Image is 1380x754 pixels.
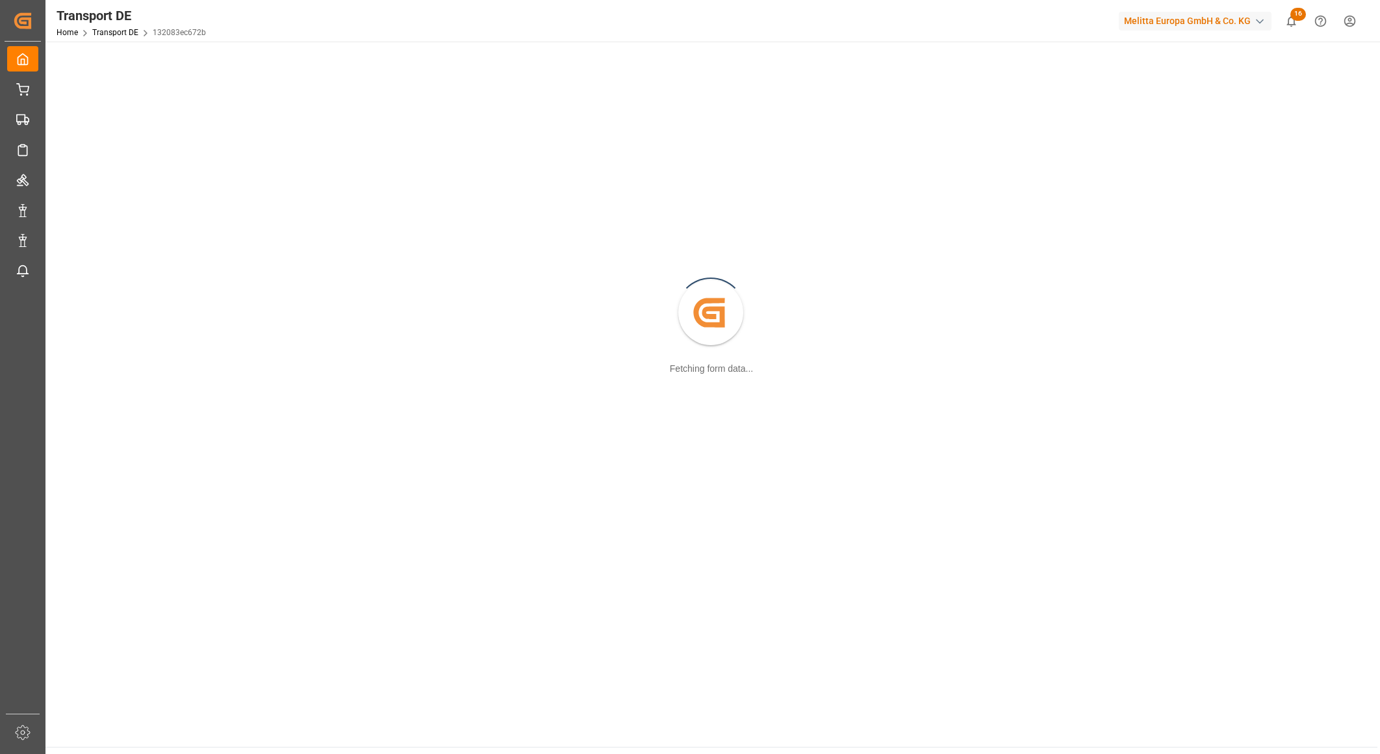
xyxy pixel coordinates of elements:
[92,28,138,37] a: Transport DE
[1119,8,1277,33] button: Melitta Europa GmbH & Co. KG
[1277,6,1306,36] button: show 16 new notifications
[670,362,753,376] div: Fetching form data...
[1119,12,1271,31] div: Melitta Europa GmbH & Co. KG
[1306,6,1335,36] button: Help Center
[1290,8,1306,21] span: 16
[57,6,206,25] div: Transport DE
[57,28,78,37] a: Home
